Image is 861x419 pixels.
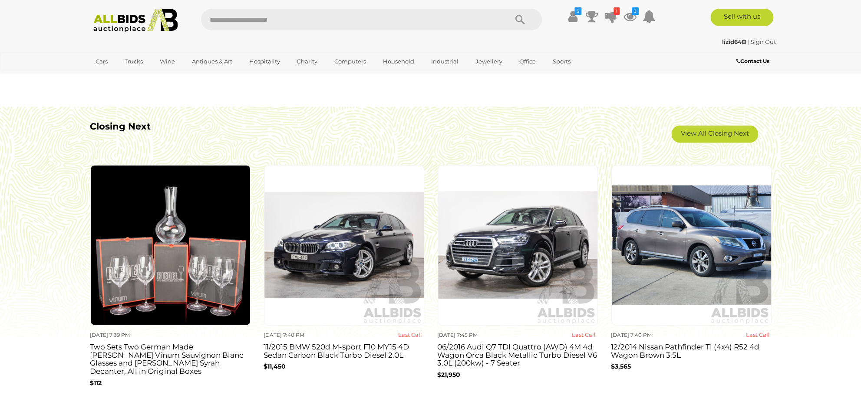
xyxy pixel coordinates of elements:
a: Contact Us [736,57,771,66]
a: Charity [291,54,323,69]
a: Household [377,54,420,69]
strong: Last Call [398,331,422,338]
a: Sign Out [751,38,776,45]
a: 1 [604,9,617,24]
div: [DATE] 7:39 PM [90,330,167,339]
h3: Two Sets Two German Made [PERSON_NAME] Vinum Sauvignon Blanc Glasses and [PERSON_NAME] Syrah Deca... [90,340,251,375]
a: [DATE] 7:39 PM Two Sets Two German Made [PERSON_NAME] Vinum Sauvignon Blanc Glasses and [PERSON_N... [90,164,251,397]
div: [DATE] 7:45 PM [437,330,515,339]
h3: 11/2015 BMW 520d M-sport F10 MY15 4D Sedan Carbon Black Turbo Diesel 2.0L [264,340,424,359]
a: 3 [623,9,637,24]
a: Computers [329,54,372,69]
b: $3,565 [611,362,631,370]
a: Sports [547,54,576,69]
a: [DATE] 7:40 PM Last Call 11/2015 BMW 520d M-sport F10 MY15 4D Sedan Carbon Black Turbo Diesel 2.0... [264,164,424,397]
strong: lizid64 [722,38,746,45]
strong: Last Call [746,331,769,338]
strong: Last Call [572,331,596,338]
b: Contact Us [736,58,769,64]
a: $ [566,9,579,24]
img: 06/2016 Audi Q7 TDI Quattro (AWD) 4M 4d Wagon Orca Black Metallic Turbo Diesel V6 3.0L (200kw) - ... [438,165,598,325]
a: [DATE] 7:45 PM Last Call 06/2016 Audi Q7 TDI Quattro (AWD) 4M 4d Wagon Orca Black Metallic Turbo ... [437,164,598,397]
i: $ [574,7,581,15]
b: Closing Next [90,120,151,131]
i: 1 [614,7,620,15]
b: $21,950 [437,370,460,378]
a: [GEOGRAPHIC_DATA] [90,69,163,83]
span: | [748,38,749,45]
button: Search [498,9,542,30]
h3: 12/2014 Nissan Pathfinder Ti (4x4) R52 4d Wagon Brown 3.5L [611,340,772,359]
a: Industrial [426,54,464,69]
a: Sell with us [710,9,773,26]
b: $112 [90,379,102,386]
img: 11/2015 BMW 520d M-sport F10 MY15 4D Sedan Carbon Black Turbo Diesel 2.0L [264,165,424,325]
a: [DATE] 7:40 PM Last Call 12/2014 Nissan Pathfinder Ti (4x4) R52 4d Wagon Brown 3.5L $3,565 [611,164,772,397]
a: Wine [154,54,181,69]
i: 3 [632,7,639,15]
a: Trucks [119,54,148,69]
b: $11,450 [264,362,286,370]
img: Allbids.com.au [89,9,183,33]
a: lizid64 [722,38,748,45]
h3: 06/2016 Audi Q7 TDI Quattro (AWD) 4M 4d Wagon Orca Black Metallic Turbo Diesel V6 3.0L (200kw) - ... [437,340,598,367]
a: Antiques & Art [186,54,238,69]
img: Two Sets Two German Made Riedel Crystal Vinum Sauvignon Blanc Glasses and Riedel Syrah Decanter, ... [90,165,251,325]
a: View All Closing Next [671,125,758,143]
a: Cars [90,54,113,69]
div: [DATE] 7:40 PM [611,330,688,339]
a: Office [514,54,541,69]
div: [DATE] 7:40 PM [264,330,341,339]
a: Hospitality [244,54,286,69]
a: Jewellery [470,54,508,69]
img: 12/2014 Nissan Pathfinder Ti (4x4) R52 4d Wagon Brown 3.5L [611,165,772,325]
